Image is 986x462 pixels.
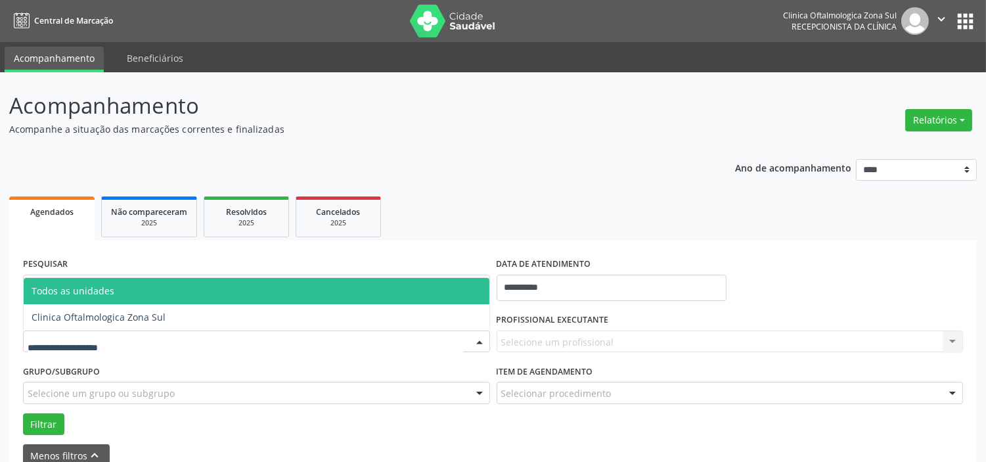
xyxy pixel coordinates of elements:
[901,7,929,35] img: img
[905,109,972,131] button: Relatórios
[501,386,612,400] span: Selecionar procedimento
[305,218,371,228] div: 2025
[118,47,192,70] a: Beneficiários
[317,206,361,218] span: Cancelados
[5,47,104,72] a: Acompanhamento
[213,218,279,228] div: 2025
[929,7,954,35] button: 
[32,311,166,323] span: Clinica Oftalmologica Zona Sul
[111,218,187,228] div: 2025
[954,10,977,33] button: apps
[497,361,593,382] label: Item de agendamento
[497,310,609,331] label: PROFISSIONAL EXECUTANTE
[735,159,851,175] p: Ano de acompanhamento
[28,386,175,400] span: Selecione um grupo ou subgrupo
[9,10,113,32] a: Central de Marcação
[34,15,113,26] span: Central de Marcação
[111,206,187,218] span: Não compareceram
[23,254,68,275] label: PESQUISAR
[792,21,897,32] span: Recepcionista da clínica
[497,254,591,275] label: DATA DE ATENDIMENTO
[23,413,64,436] button: Filtrar
[226,206,267,218] span: Resolvidos
[32,285,114,297] span: Todos as unidades
[9,122,686,136] p: Acompanhe a situação das marcações correntes e finalizadas
[783,10,897,21] div: Clinica Oftalmologica Zona Sul
[23,361,100,382] label: Grupo/Subgrupo
[9,89,686,122] p: Acompanhamento
[30,206,74,218] span: Agendados
[934,12,949,26] i: 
